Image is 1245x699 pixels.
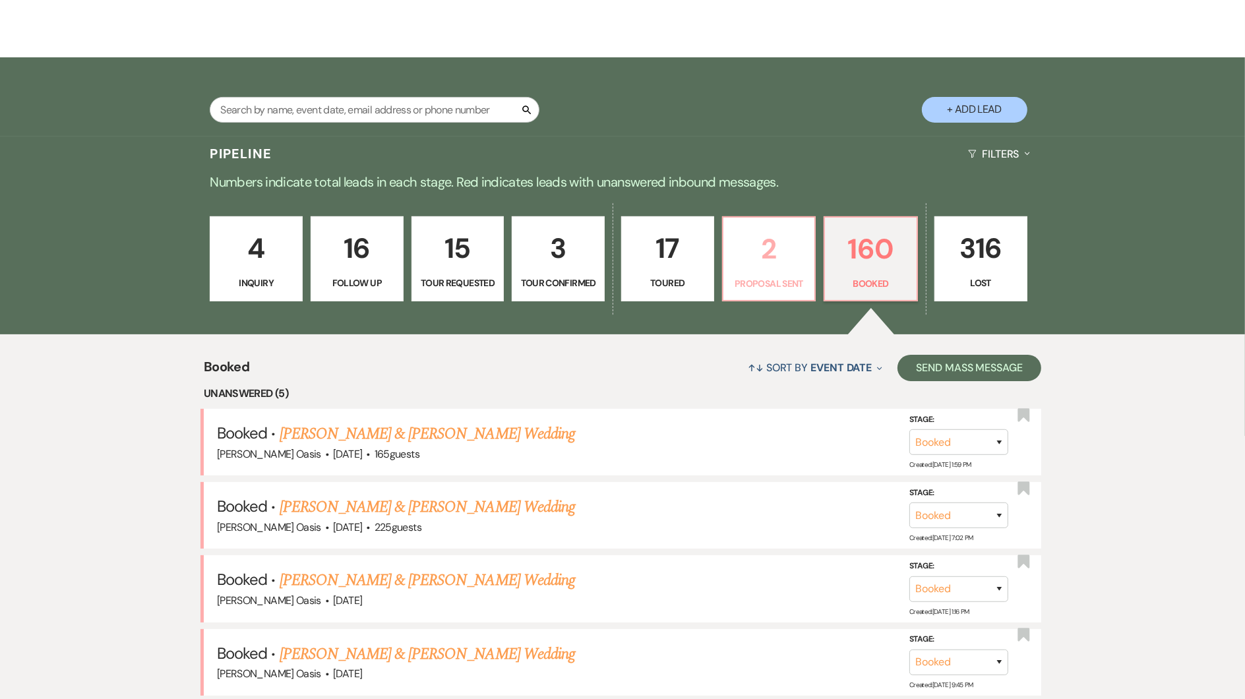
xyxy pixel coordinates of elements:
span: [DATE] [333,593,362,607]
p: 160 [833,227,909,271]
a: 15Tour Requested [411,216,504,302]
p: 16 [319,226,395,270]
span: [DATE] [333,520,362,534]
span: Created: [DATE] 1:16 PM [909,607,969,616]
p: Inquiry [218,276,294,290]
button: + Add Lead [922,97,1027,123]
span: Created: [DATE] 7:02 PM [909,533,973,542]
p: 17 [630,226,706,270]
span: [PERSON_NAME] Oasis [217,593,321,607]
span: Created: [DATE] 1:59 PM [909,460,971,469]
span: Booked [217,496,267,516]
span: ↑↓ [748,361,764,375]
p: Proposal Sent [731,276,807,291]
li: Unanswered (5) [204,385,1041,402]
p: 2 [731,227,807,271]
h3: Pipeline [210,144,272,163]
button: Sort By Event Date [743,350,888,385]
p: Numbers indicate total leads in each stage. Red indicates leads with unanswered inbound messages. [148,171,1097,193]
span: 165 guests [375,447,419,461]
span: Booked [217,423,267,443]
p: 4 [218,226,294,270]
input: Search by name, event date, email address or phone number [210,97,539,123]
label: Stage: [909,632,1008,647]
p: Lost [943,276,1019,290]
span: [PERSON_NAME] Oasis [217,520,321,534]
a: 2Proposal Sent [722,216,816,302]
span: Booked [217,569,267,590]
p: Follow Up [319,276,395,290]
label: Stage: [909,486,1008,501]
a: [PERSON_NAME] & [PERSON_NAME] Wedding [280,495,575,519]
span: Booked [204,357,249,385]
p: Tour Requested [420,276,496,290]
span: Created: [DATE] 9:45 PM [909,681,973,689]
a: 17Toured [621,216,714,302]
span: [DATE] [333,447,362,461]
span: 225 guests [375,520,421,534]
span: [PERSON_NAME] Oasis [217,447,321,461]
span: [PERSON_NAME] Oasis [217,667,321,681]
button: Send Mass Message [897,355,1041,381]
a: 4Inquiry [210,216,303,302]
a: 3Tour Confirmed [512,216,605,302]
a: [PERSON_NAME] & [PERSON_NAME] Wedding [280,642,575,666]
p: 3 [520,226,596,270]
p: 316 [943,226,1019,270]
a: 160Booked [824,216,918,302]
span: [DATE] [333,667,362,681]
a: 316Lost [934,216,1027,302]
button: Filters [963,137,1035,171]
p: Tour Confirmed [520,276,596,290]
a: 16Follow Up [311,216,404,302]
p: Booked [833,276,909,291]
span: Booked [217,643,267,663]
p: Toured [630,276,706,290]
label: Stage: [909,413,1008,427]
p: 15 [420,226,496,270]
a: [PERSON_NAME] & [PERSON_NAME] Wedding [280,568,575,592]
span: Event Date [810,361,872,375]
a: [PERSON_NAME] & [PERSON_NAME] Wedding [280,422,575,446]
label: Stage: [909,559,1008,574]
